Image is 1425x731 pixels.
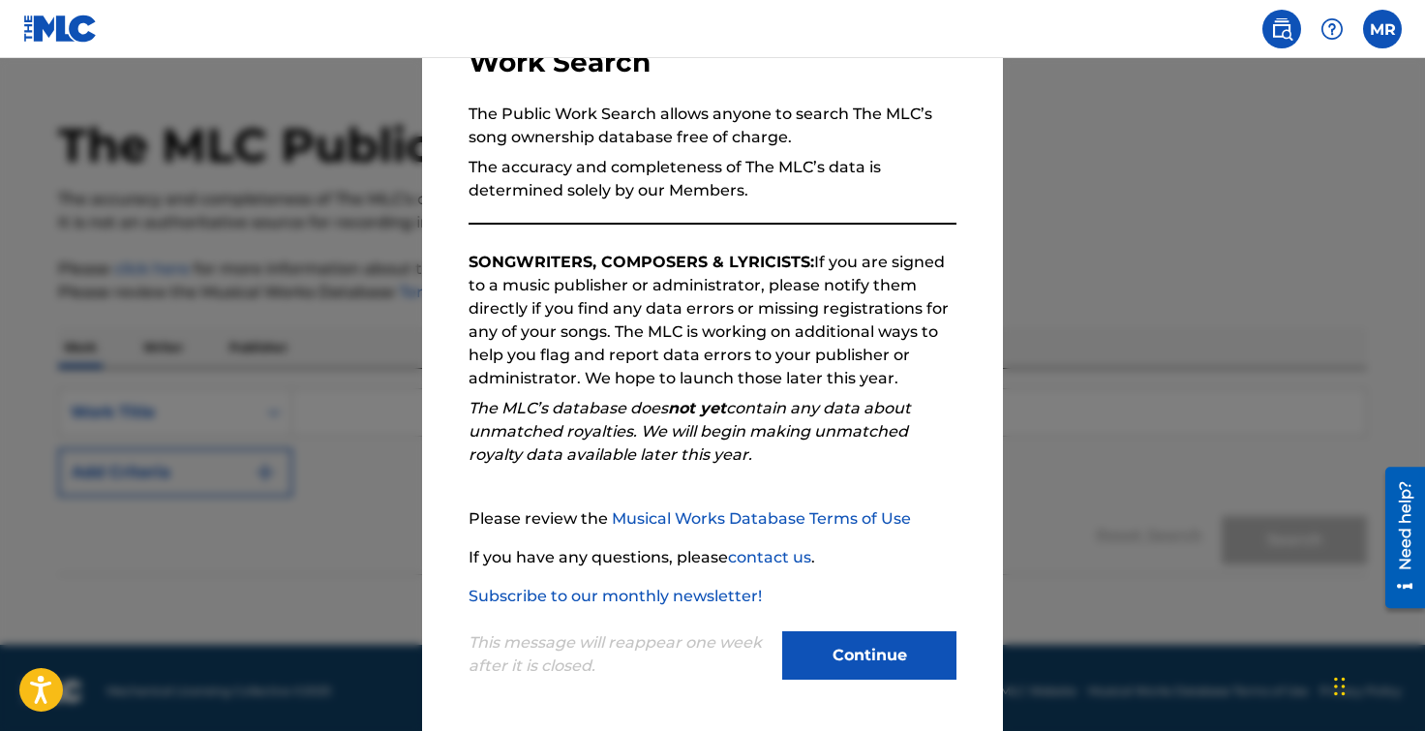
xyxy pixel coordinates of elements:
a: contact us [728,548,811,566]
img: MLC Logo [23,15,98,43]
a: Musical Works Database Terms of Use [612,509,911,528]
div: Help [1313,10,1351,48]
p: If you are signed to a music publisher or administrator, please notify them directly if you find ... [469,251,956,390]
img: search [1270,17,1293,41]
p: The accuracy and completeness of The MLC’s data is determined solely by our Members. [469,156,956,202]
em: The MLC’s database does contain any data about unmatched royalties. We will begin making unmatche... [469,399,911,464]
div: User Menu [1363,10,1402,48]
strong: SONGWRITERS, COMPOSERS & LYRICISTS: [469,253,814,271]
p: The Public Work Search allows anyone to search The MLC’s song ownership database free of charge. [469,103,956,149]
div: Drag [1334,657,1346,716]
img: help [1320,17,1344,41]
a: Subscribe to our monthly newsletter! [469,587,762,605]
strong: not yet [668,399,726,417]
a: Public Search [1262,10,1301,48]
p: Please review the [469,507,956,531]
button: Continue [782,631,956,680]
iframe: Chat Widget [1328,638,1425,731]
p: This message will reappear one week after it is closed. [469,631,771,678]
iframe: Resource Center [1371,460,1425,616]
p: If you have any questions, please . [469,546,956,569]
